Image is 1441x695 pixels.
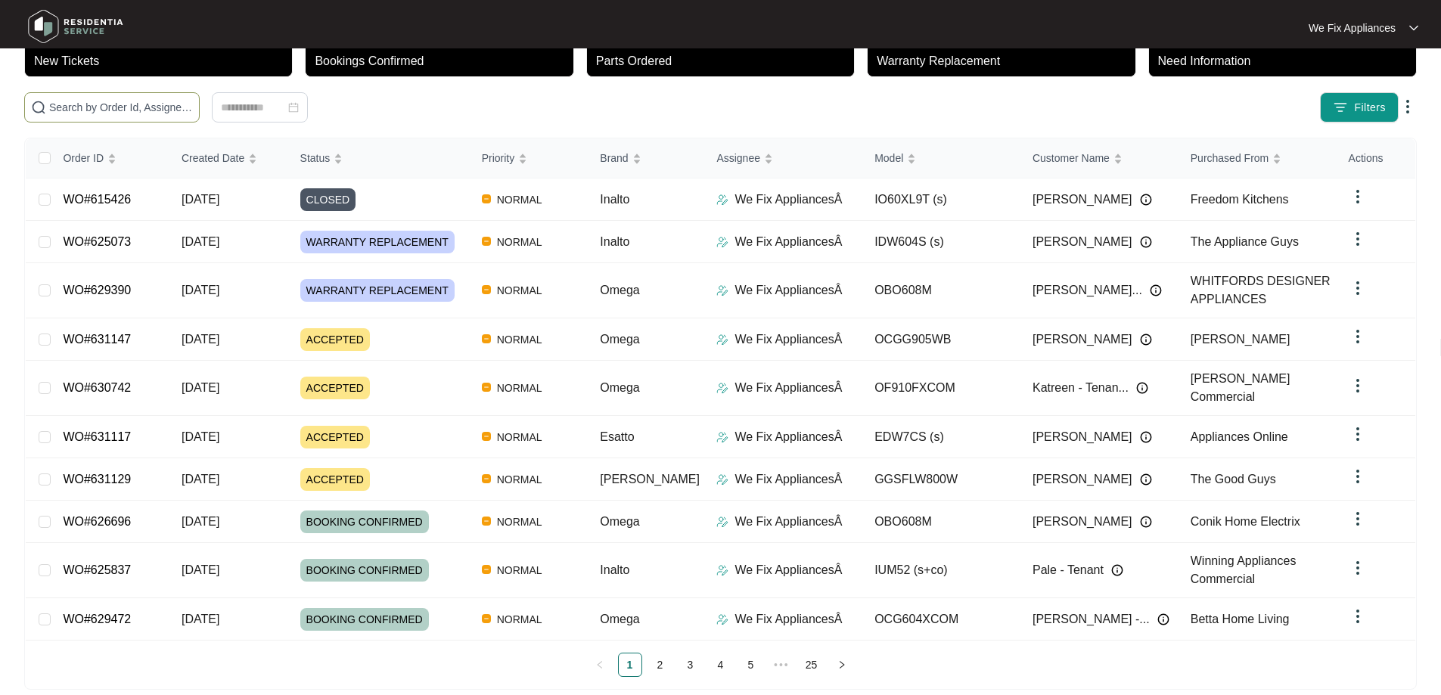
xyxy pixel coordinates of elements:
[300,608,429,631] span: BOOKING CONFIRMED
[734,428,842,446] p: We Fix AppliancesÂ
[1333,100,1348,115] img: filter icon
[830,653,854,677] li: Next Page
[182,563,219,576] span: [DATE]
[1111,564,1123,576] img: Info icon
[862,598,1020,641] td: OCG604XCOM
[1033,281,1142,299] span: [PERSON_NAME]...
[716,564,728,576] img: Assigner Icon
[600,381,639,394] span: Omega
[716,613,728,625] img: Assigner Icon
[482,432,491,441] img: Vercel Logo
[63,235,131,248] a: WO#625073
[1033,513,1132,531] span: [PERSON_NAME]
[600,193,629,206] span: Inalto
[491,233,548,251] span: NORMAL
[288,138,470,178] th: Status
[1349,425,1367,443] img: dropdown arrow
[491,513,548,531] span: NORMAL
[1191,372,1290,403] span: [PERSON_NAME] Commercial
[710,653,732,676] a: 4
[300,231,455,253] span: WARRANTY REPLACEMENT
[830,653,854,677] button: right
[716,382,728,394] img: Assigner Icon
[596,52,854,70] p: Parts Ordered
[739,653,763,677] li: 5
[1150,284,1162,296] img: Info icon
[1349,188,1367,206] img: dropdown arrow
[482,614,491,623] img: Vercel Logo
[862,361,1020,416] td: OF910FXCOM
[877,52,1135,70] p: Warranty Replacement
[716,473,728,486] img: Assigner Icon
[31,100,46,115] img: search-icon
[1033,191,1132,209] span: [PERSON_NAME]
[600,430,634,443] span: Esatto
[649,653,672,676] a: 2
[679,653,702,676] a: 3
[704,138,862,178] th: Assignee
[23,4,129,49] img: residentia service logo
[716,150,760,166] span: Assignee
[734,330,842,349] p: We Fix AppliancesÂ
[63,515,131,528] a: WO#626696
[482,237,491,246] img: Vercel Logo
[1136,382,1148,394] img: Info icon
[300,468,370,491] span: ACCEPTED
[716,516,728,528] img: Assigner Icon
[63,284,131,296] a: WO#629390
[182,193,219,206] span: [DATE]
[1349,607,1367,625] img: dropdown arrow
[740,653,762,676] a: 5
[1399,98,1417,116] img: dropdown arrow
[1191,515,1300,528] span: Conik Home Electrix
[734,233,842,251] p: We Fix AppliancesÂ
[1191,430,1288,443] span: Appliances Online
[63,333,131,346] a: WO#631147
[1349,327,1367,346] img: dropdown arrow
[300,377,370,399] span: ACCEPTED
[1349,559,1367,577] img: dropdown arrow
[716,431,728,443] img: Assigner Icon
[716,236,728,248] img: Assigner Icon
[182,473,219,486] span: [DATE]
[1033,610,1150,628] span: [PERSON_NAME] -...
[300,426,370,448] span: ACCEPTED
[300,559,429,582] span: BOOKING CONFIRMED
[49,99,193,116] input: Search by Order Id, Assignee Name, Customer Name, Brand and Model
[1320,92,1399,123] button: filter iconFilters
[862,501,1020,543] td: OBO608M
[482,565,491,574] img: Vercel Logo
[716,284,728,296] img: Assigner Icon
[315,52,573,70] p: Bookings Confirmed
[482,150,515,166] span: Priority
[734,191,842,209] p: We Fix AppliancesÂ
[491,610,548,628] span: NORMAL
[800,653,823,676] a: 25
[769,653,793,677] li: Next 5 Pages
[491,281,548,299] span: NORMAL
[491,191,548,209] span: NORMAL
[648,653,672,677] li: 2
[491,470,548,489] span: NORMAL
[1140,516,1152,528] img: Info icon
[1191,193,1289,206] span: Freedom Kitchens
[169,138,288,178] th: Created Date
[182,284,219,296] span: [DATE]
[600,473,700,486] span: [PERSON_NAME]
[34,52,292,70] p: New Tickets
[482,517,491,526] img: Vercel Logo
[1157,613,1169,625] img: Info icon
[182,333,219,346] span: [DATE]
[63,473,131,486] a: WO#631129
[600,613,639,625] span: Omega
[1033,150,1110,166] span: Customer Name
[600,235,629,248] span: Inalto
[1140,194,1152,206] img: Info icon
[1191,333,1290,346] span: [PERSON_NAME]
[862,543,1020,598] td: IUM52 (s+co)
[862,221,1020,263] td: IDW604S (s)
[588,653,612,677] button: left
[716,194,728,206] img: Assigner Icon
[1349,510,1367,528] img: dropdown arrow
[862,138,1020,178] th: Model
